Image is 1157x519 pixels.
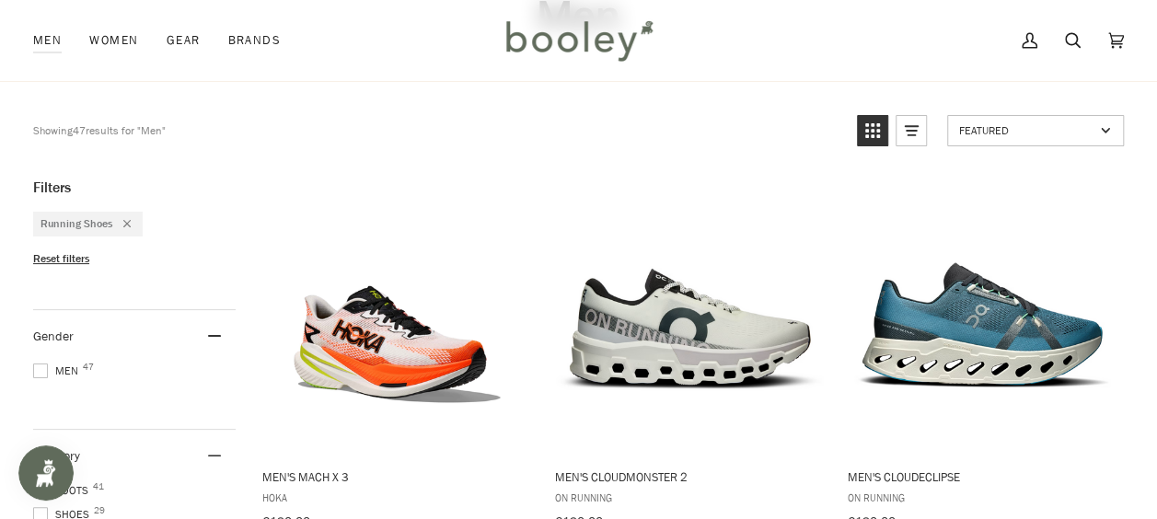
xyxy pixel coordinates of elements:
span: Men [33,31,62,50]
span: On Running [848,490,1117,505]
span: On Running [555,490,825,505]
span: Hoka [262,490,532,505]
span: Running Shoes [40,216,112,232]
span: Men's Cloudmonster 2 [555,468,825,485]
div: Remove filter: Running Shoes [112,216,131,232]
span: Boots [33,482,94,499]
span: 41 [93,482,104,491]
span: Featured [959,122,1094,138]
span: Men [33,363,84,379]
span: 29 [94,506,105,515]
span: Brands [227,31,281,50]
img: On Running Men's Cloudeclipse Niagara / Ivory - Booley Galway [845,179,1120,454]
span: Filters [33,179,71,197]
span: Reset filters [33,251,89,267]
span: Women [89,31,138,50]
a: Sort options [947,115,1124,146]
div: Showing results for "Men" [33,115,166,146]
span: Gender [33,328,74,345]
span: Gear [167,31,201,50]
span: Men's Mach X 3 [262,468,532,485]
img: Booley [498,14,659,67]
a: View list mode [896,115,927,146]
img: Hoka Men's Mach X 3 White / Neon Tangerine - Booley Galway [260,179,535,454]
span: Men's Cloudeclipse [848,468,1117,485]
span: 47 [83,363,94,372]
b: 47 [73,122,86,138]
img: On Running Men's Cloudmonster 2 White / Frost - Booley Galway [552,179,827,454]
li: Reset filters [33,251,236,267]
a: View grid mode [857,115,888,146]
iframe: Button to open loyalty program pop-up [18,445,74,501]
